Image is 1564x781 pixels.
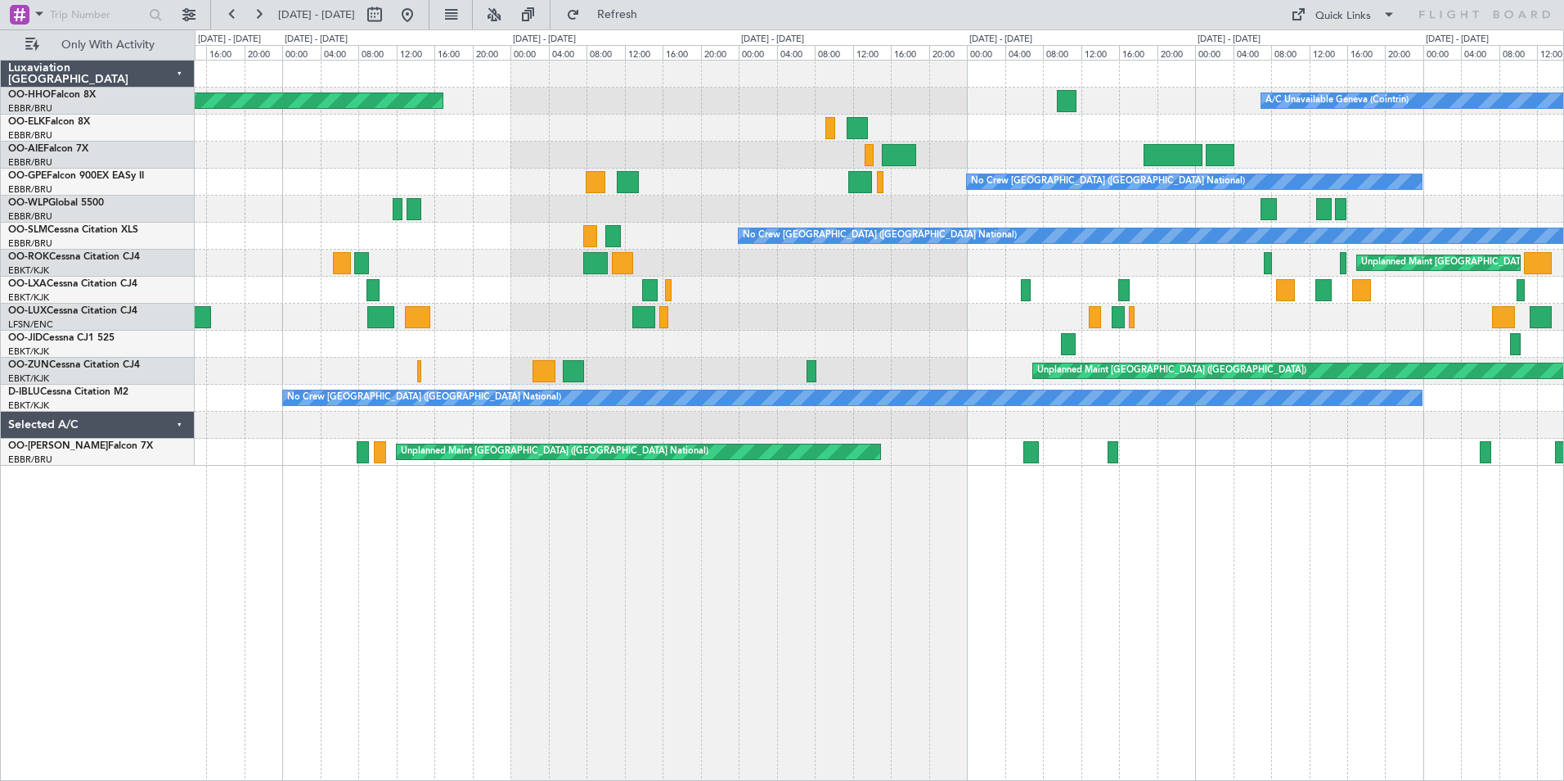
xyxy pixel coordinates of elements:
div: 16:00 [1119,45,1157,60]
div: 20:00 [1157,45,1195,60]
a: LFSN/ENC [8,318,53,331]
a: OO-ELKFalcon 8X [8,117,90,127]
div: [DATE] - [DATE] [969,33,1032,47]
div: 20:00 [929,45,967,60]
div: 08:00 [815,45,852,60]
span: [DATE] - [DATE] [278,7,355,22]
div: 08:00 [1499,45,1537,60]
span: OO-HHO [8,90,51,100]
input: Trip Number [50,2,144,27]
div: [DATE] - [DATE] [1426,33,1489,47]
a: EBBR/BRU [8,156,52,169]
div: 12:00 [1081,45,1119,60]
div: 00:00 [510,45,548,60]
div: 16:00 [891,45,928,60]
div: 04:00 [321,45,358,60]
div: 20:00 [701,45,739,60]
a: OO-ROKCessna Citation CJ4 [8,252,140,262]
div: No Crew [GEOGRAPHIC_DATA] ([GEOGRAPHIC_DATA] National) [287,386,561,410]
div: 16:00 [206,45,244,60]
button: Refresh [559,2,657,28]
div: 12:00 [1310,45,1347,60]
span: OO-LUX [8,306,47,316]
div: 04:00 [549,45,586,60]
a: OO-LUXCessna Citation CJ4 [8,306,137,316]
div: 16:00 [434,45,472,60]
a: EBBR/BRU [8,183,52,196]
div: 00:00 [967,45,1004,60]
div: 00:00 [739,45,776,60]
div: [DATE] - [DATE] [198,33,261,47]
div: No Crew [GEOGRAPHIC_DATA] ([GEOGRAPHIC_DATA] National) [743,223,1017,248]
div: 08:00 [1043,45,1081,60]
a: OO-WLPGlobal 5500 [8,198,104,208]
a: EBBR/BRU [8,454,52,466]
a: EBKT/KJK [8,264,49,277]
a: EBKT/KJK [8,291,49,304]
a: OO-HHOFalcon 8X [8,90,96,100]
div: 04:00 [1461,45,1499,60]
a: EBBR/BRU [8,102,52,115]
button: Only With Activity [18,32,178,58]
a: OO-ZUNCessna Citation CJ4 [8,360,140,370]
a: OO-AIEFalcon 7X [8,144,88,154]
div: [DATE] - [DATE] [1198,33,1261,47]
div: A/C Unavailable Geneva (Cointrin) [1265,88,1409,113]
div: Quick Links [1315,8,1371,25]
a: EBBR/BRU [8,210,52,223]
span: OO-ROK [8,252,49,262]
span: OO-ZUN [8,360,49,370]
span: OO-AIE [8,144,43,154]
a: OO-[PERSON_NAME]Falcon 7X [8,441,153,451]
a: EBBR/BRU [8,237,52,250]
div: 04:00 [777,45,815,60]
a: D-IBLUCessna Citation M2 [8,387,128,397]
div: 20:00 [473,45,510,60]
a: OO-JIDCessna CJ1 525 [8,333,115,343]
div: 12:00 [853,45,891,60]
div: 08:00 [586,45,624,60]
span: OO-[PERSON_NAME] [8,441,108,451]
div: 08:00 [1271,45,1309,60]
span: OO-LXA [8,279,47,289]
span: OO-SLM [8,225,47,235]
a: OO-LXACessna Citation CJ4 [8,279,137,289]
div: 08:00 [358,45,396,60]
button: Quick Links [1283,2,1404,28]
div: 20:00 [245,45,282,60]
div: [DATE] - [DATE] [285,33,348,47]
div: 00:00 [1423,45,1461,60]
div: 16:00 [663,45,700,60]
span: Only With Activity [43,39,173,51]
a: EBKT/KJK [8,372,49,385]
div: 04:00 [1234,45,1271,60]
span: Refresh [583,9,652,20]
span: OO-WLP [8,198,48,208]
div: 00:00 [282,45,320,60]
div: No Crew [GEOGRAPHIC_DATA] ([GEOGRAPHIC_DATA] National) [971,169,1245,194]
div: 04:00 [1005,45,1043,60]
div: [DATE] - [DATE] [741,33,804,47]
div: 12:00 [397,45,434,60]
a: OO-SLMCessna Citation XLS [8,225,138,235]
a: EBKT/KJK [8,345,49,358]
div: 00:00 [1195,45,1233,60]
span: D-IBLU [8,387,40,397]
div: Unplanned Maint [GEOGRAPHIC_DATA] ([GEOGRAPHIC_DATA] National) [401,440,708,464]
a: EBKT/KJK [8,400,49,412]
div: 16:00 [1347,45,1385,60]
span: OO-ELK [8,117,45,127]
div: Unplanned Maint [GEOGRAPHIC_DATA] ([GEOGRAPHIC_DATA]) [1037,359,1306,383]
div: 12:00 [625,45,663,60]
a: OO-GPEFalcon 900EX EASy II [8,171,144,181]
div: [DATE] - [DATE] [513,33,576,47]
span: OO-JID [8,333,43,343]
a: EBBR/BRU [8,129,52,142]
span: OO-GPE [8,171,47,181]
div: 20:00 [1385,45,1422,60]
